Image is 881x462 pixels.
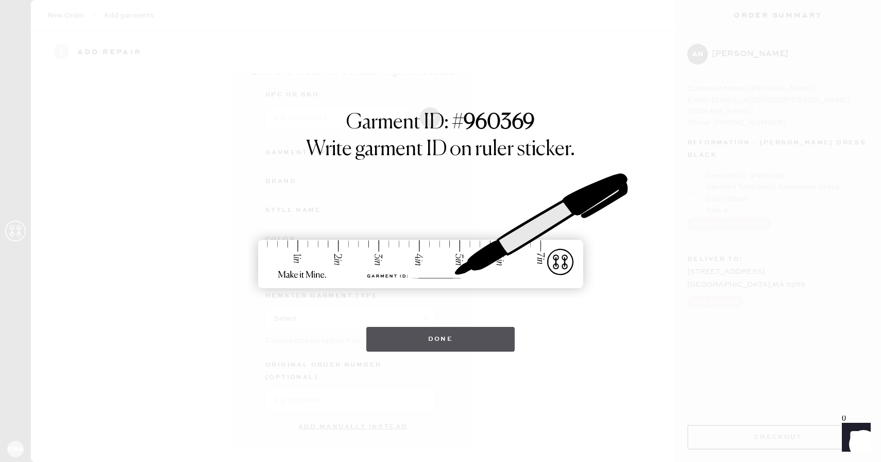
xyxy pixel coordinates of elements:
[247,146,634,317] img: ruler-sticker-sharpie.svg
[464,112,535,133] strong: 960369
[832,416,876,460] iframe: Front Chat
[346,110,535,137] h1: Garment ID: #
[366,327,515,352] button: Done
[306,137,575,162] h1: Write garment ID on ruler sticker.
